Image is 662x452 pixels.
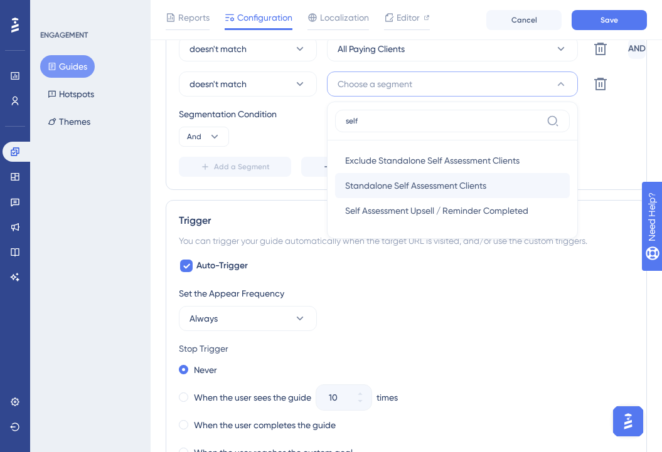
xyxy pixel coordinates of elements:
[601,15,618,25] span: Save
[335,198,570,223] button: Self Assessment Upsell / Reminder Completed
[29,3,78,18] span: Need Help?
[194,418,336,433] label: When the user completes the guide
[609,402,647,440] iframe: UserGuiding AI Assistant Launcher
[178,10,210,25] span: Reports
[214,162,270,172] span: Add a Segment
[179,127,229,147] button: And
[511,15,537,25] span: Cancel
[179,213,634,228] div: Trigger
[338,41,405,56] span: All Paying Clients
[40,55,95,78] button: Guides
[190,311,218,326] span: Always
[190,76,247,92] span: doesn't match
[345,178,486,193] span: Standalone Self Assessment Clients
[327,71,578,97] button: Choose a segment
[194,362,217,377] label: Never
[486,10,562,30] button: Cancel
[179,71,317,97] button: doesn't match
[40,110,98,133] button: Themes
[179,286,634,301] div: Set the Appear Frequency
[572,10,647,30] button: Save
[179,36,317,61] button: doesn't match
[40,30,88,40] div: ENGAGEMENT
[335,148,570,173] button: Exclude Standalone Self Assessment Clients
[187,132,201,142] span: And
[628,39,646,59] div: AND
[376,390,398,405] div: times
[237,10,292,25] span: Configuration
[194,390,311,405] label: When the user sees the guide
[346,116,542,126] input: Search...
[190,41,247,56] span: doesn't match
[345,203,528,218] span: Self Assessment Upsell / Reminder Completed
[179,341,634,356] div: Stop Trigger
[320,10,369,25] span: Localization
[335,173,570,198] button: Standalone Self Assessment Clients
[196,258,248,273] span: Auto-Trigger
[327,36,578,61] button: All Paying Clients
[397,10,420,25] span: Editor
[179,107,634,122] div: Segmentation Condition
[301,157,424,177] button: Create a Segment
[338,76,412,92] span: Choose a segment
[40,83,102,105] button: Hotspots
[345,153,520,168] span: Exclude Standalone Self Assessment Clients
[179,306,317,331] button: Always
[179,233,634,248] div: You can trigger your guide automatically when the target URL is visited, and/or use the custom tr...
[179,157,291,177] button: Add a Segment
